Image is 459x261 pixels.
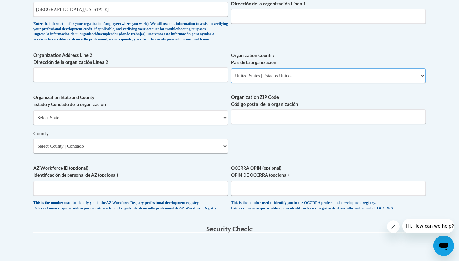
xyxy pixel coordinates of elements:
label: Organization State and County Estado y Condado de la organización [33,94,228,108]
input: Metadata input [231,9,426,24]
label: OCCRRA OPIN (optional) OPIN DE OCCRRA (opcional) [231,165,426,179]
span: Security Check: [206,225,253,233]
input: Metadata input [33,67,228,82]
iframe: Button to launch messaging window [433,236,454,256]
label: AZ Workforce ID (optional) Identificación de personal de AZ (opcional) [33,165,228,179]
div: This is the number used to identify you in the OCCRRA professional development registry. Este es ... [231,201,426,211]
label: Organization Address Line 2 Dirección de la organización Línea 2 [33,52,228,66]
iframe: Message from company [402,219,454,233]
label: Organization ZIP Code Código postal de la organización [231,94,426,108]
input: Metadata input [231,109,426,124]
input: Metadata input [33,2,228,17]
div: Enter the information for your organization/employer (where you work). We will use this informati... [33,21,228,42]
label: County [33,130,228,137]
iframe: Close message [387,220,400,233]
label: Organization Country País de la organización [231,52,426,66]
div: This is the number used to identify you in the AZ Workforce Registry professional development reg... [33,201,228,211]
